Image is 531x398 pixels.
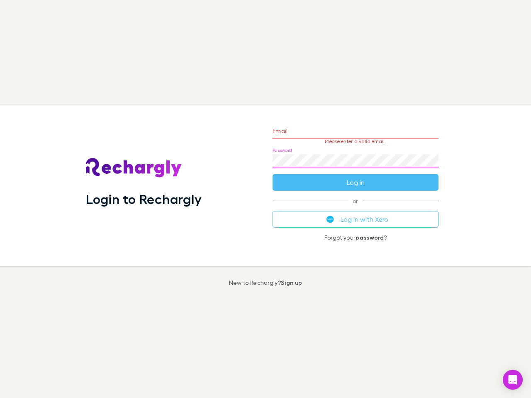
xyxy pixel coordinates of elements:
[273,147,292,153] label: Password
[356,234,384,241] a: password
[86,191,202,207] h1: Login to Rechargly
[281,279,302,286] a: Sign up
[273,211,438,228] button: Log in with Xero
[326,216,334,223] img: Xero's logo
[273,174,438,191] button: Log in
[273,138,438,144] p: Please enter a valid email.
[273,234,438,241] p: Forgot your ?
[86,158,182,178] img: Rechargly's Logo
[229,279,302,286] p: New to Rechargly?
[503,370,523,390] div: Open Intercom Messenger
